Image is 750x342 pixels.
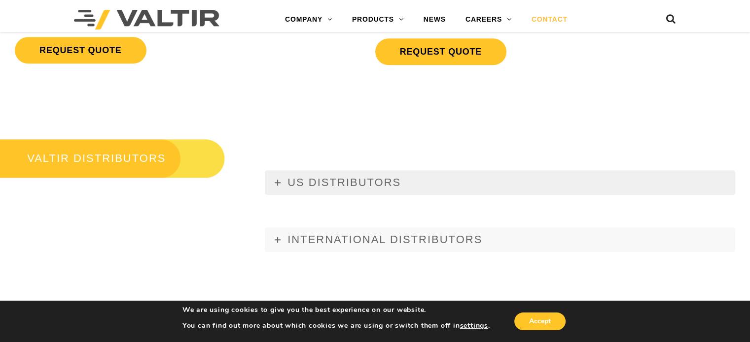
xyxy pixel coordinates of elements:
[182,321,490,330] p: You can find out more about which cookies we are using or switch them off in .
[74,10,219,30] img: Valtir
[460,321,488,330] button: settings
[342,10,414,30] a: PRODUCTS
[456,10,522,30] a: CAREERS
[182,306,490,314] p: We are using cookies to give you the best experience on our website.
[15,37,146,63] a: REQUEST QUOTE
[414,10,456,30] a: NEWS
[265,170,735,195] a: US DISTRIBUTORS
[287,233,482,246] span: INTERNATIONAL DISTRIBUTORS
[287,176,401,188] span: US DISTRIBUTORS
[514,312,566,330] button: Accept
[275,10,342,30] a: COMPANY
[522,10,577,30] a: CONTACT
[375,38,506,65] a: REQUEST QUOTE
[265,227,735,252] a: INTERNATIONAL DISTRIBUTORS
